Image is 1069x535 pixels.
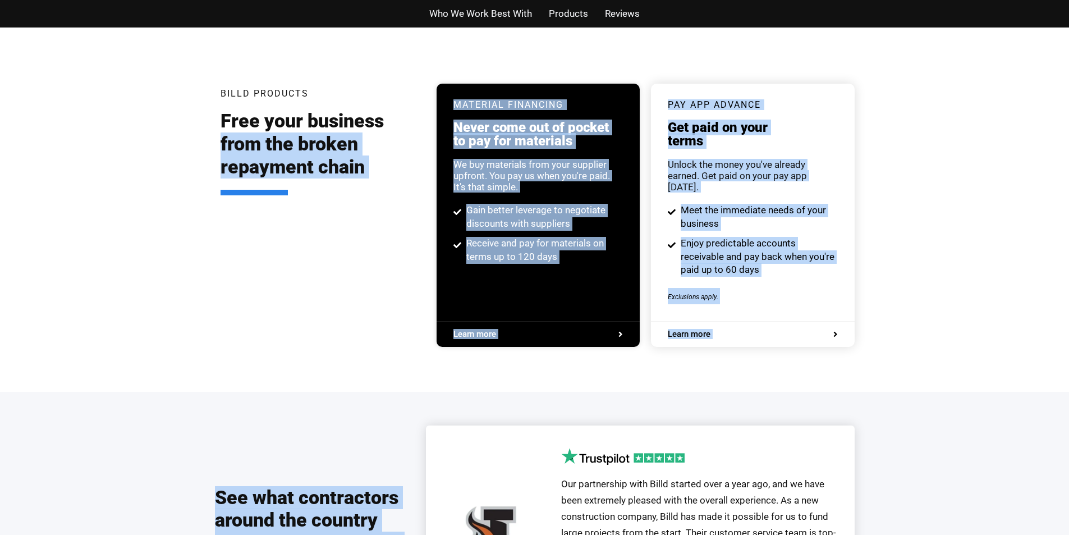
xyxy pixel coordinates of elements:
h3: Get paid on your terms [668,121,837,148]
a: Products [549,6,588,22]
span: Meet the immediate needs of your business [678,204,838,231]
span: Learn more [668,330,710,339]
h2: Free your business from the broken repayment chain [221,109,420,195]
h3: pay app advance [668,100,837,109]
span: Receive and pay for materials on terms up to 120 days [464,237,623,264]
div: We buy materials from your supplier upfront. You pay us when you're paid. It's that simple. [453,159,623,193]
span: Learn more [453,330,496,339]
div: Unlock the money you've already earned. Get paid on your pay app [DATE]. [668,159,837,193]
a: Learn more [668,330,837,339]
span: Gain better leverage to negotiate discounts with suppliers [464,204,623,231]
span: Enjoy predictable accounts receivable and pay back when you're paid up to 60 days [678,237,838,277]
a: Learn more [453,330,623,339]
a: Reviews [605,6,640,22]
h3: Billd Products [221,89,309,98]
a: Who We Work Best With [429,6,532,22]
span: Exclusions apply. [668,293,718,301]
h3: Never come out of pocket to pay for materials [453,121,623,148]
h3: Material Financing [453,100,623,109]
